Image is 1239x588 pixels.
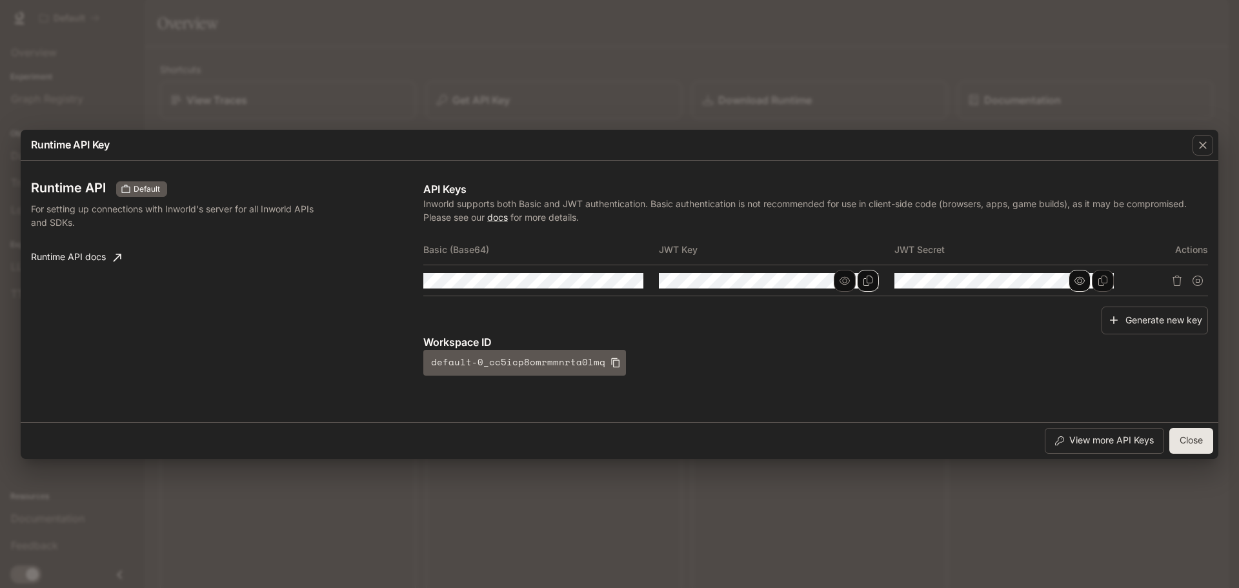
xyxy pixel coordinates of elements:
th: JWT Key [659,234,894,265]
button: Copy Key [857,270,879,292]
p: API Keys [423,181,1208,197]
p: Inworld supports both Basic and JWT authentication. Basic authentication is not recommended for u... [423,197,1208,224]
p: Runtime API Key [31,137,110,152]
h3: Runtime API [31,181,106,194]
div: These keys will apply to your current workspace only [116,181,167,197]
button: Generate new key [1102,307,1208,334]
a: docs [487,212,508,223]
button: View more API Keys [1045,428,1164,454]
button: Suspend API key [1187,270,1208,291]
span: Default [128,183,165,195]
a: Runtime API docs [26,245,126,270]
p: For setting up connections with Inworld's server for all Inworld APIs and SDKs. [31,202,317,229]
th: JWT Secret [894,234,1130,265]
th: Basic (Base64) [423,234,659,265]
button: Delete API key [1167,270,1187,291]
th: Actions [1129,234,1208,265]
button: Close [1169,428,1213,454]
button: default-0_cc5icp8omrmmnrta0lmq [423,350,626,376]
button: Copy Secret [1092,270,1114,292]
p: Workspace ID [423,334,1208,350]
